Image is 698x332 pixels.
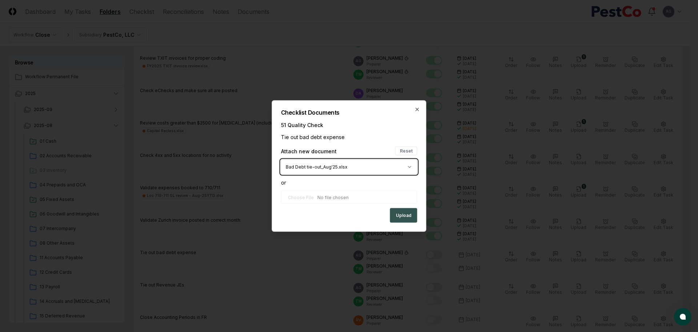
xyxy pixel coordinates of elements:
[281,179,417,186] div: or
[281,121,417,129] div: 51 Quality Check
[281,133,417,141] div: Tie out bad debt expense
[390,208,417,223] button: Upload
[281,147,337,155] div: Attach new document
[281,110,417,115] h2: Checklist Documents
[395,147,417,155] button: Reset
